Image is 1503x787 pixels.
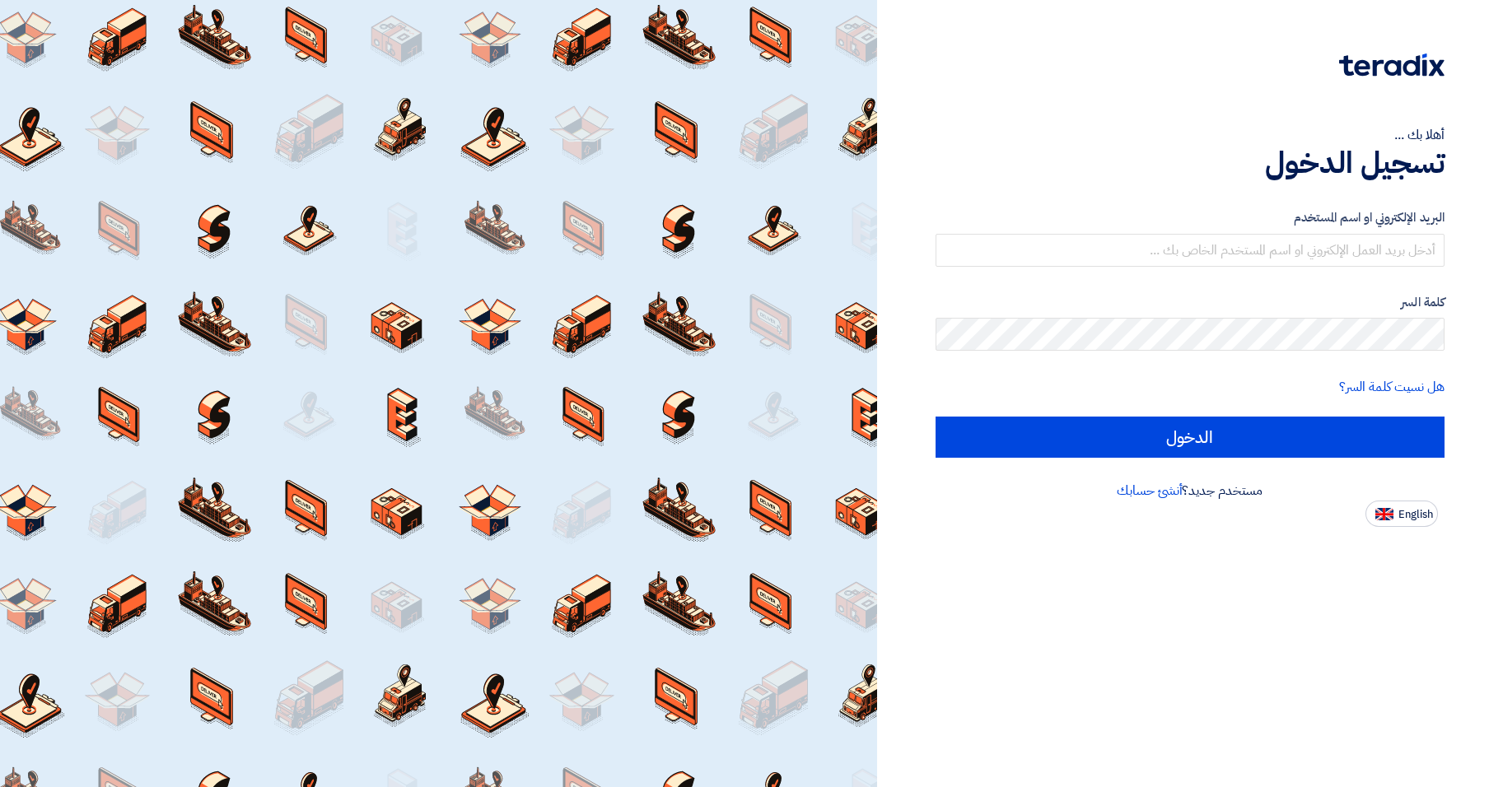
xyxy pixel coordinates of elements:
label: البريد الإلكتروني او اسم المستخدم [936,208,1445,227]
span: English [1398,509,1433,520]
a: أنشئ حسابك [1117,481,1182,501]
input: الدخول [936,417,1445,458]
label: كلمة السر [936,293,1445,312]
h1: تسجيل الدخول [936,145,1445,181]
div: أهلا بك ... [936,125,1445,145]
button: English [1365,501,1438,527]
a: هل نسيت كلمة السر؟ [1339,377,1445,397]
img: Teradix logo [1339,54,1445,77]
div: مستخدم جديد؟ [936,481,1445,501]
input: أدخل بريد العمل الإلكتروني او اسم المستخدم الخاص بك ... [936,234,1445,267]
img: en-US.png [1375,508,1393,520]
